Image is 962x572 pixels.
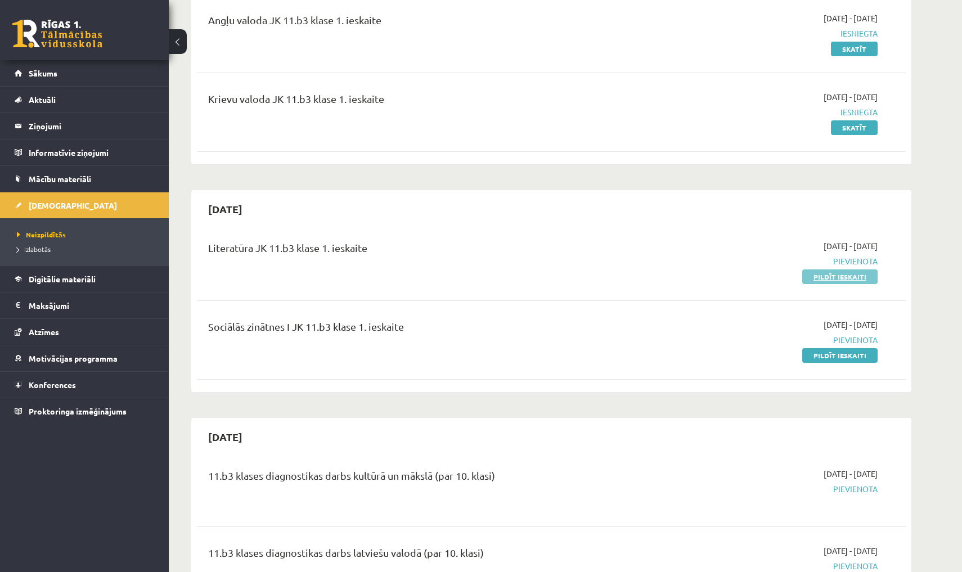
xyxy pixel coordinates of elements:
[208,91,649,112] div: Krievu valoda JK 11.b3 klase 1. ieskaite
[15,113,155,139] a: Ziņojumi
[15,319,155,345] a: Atzīmes
[29,94,56,105] span: Aktuāli
[29,406,127,416] span: Proktoringa izmēģinājums
[29,292,155,318] legend: Maksājumi
[15,139,155,165] a: Informatīvie ziņojumi
[15,87,155,112] a: Aktuāli
[824,468,878,480] span: [DATE] - [DATE]
[29,327,59,337] span: Atzīmes
[666,334,878,346] span: Pievienota
[666,255,878,267] span: Pievienota
[29,200,117,210] span: [DEMOGRAPHIC_DATA]
[824,545,878,557] span: [DATE] - [DATE]
[824,91,878,103] span: [DATE] - [DATE]
[824,12,878,24] span: [DATE] - [DATE]
[15,266,155,292] a: Digitālie materiāli
[831,120,878,135] a: Skatīt
[29,139,155,165] legend: Informatīvie ziņojumi
[29,353,118,363] span: Motivācijas programma
[666,483,878,495] span: Pievienota
[208,319,649,340] div: Sociālās zinātnes I JK 11.b3 klase 1. ieskaite
[15,372,155,398] a: Konferences
[208,240,649,261] div: Literatūra JK 11.b3 klase 1. ieskaite
[15,166,155,192] a: Mācību materiāli
[208,468,649,489] div: 11.b3 klases diagnostikas darbs kultūrā un mākslā (par 10. klasi)
[17,230,66,239] span: Neizpildītās
[15,398,155,424] a: Proktoringa izmēģinājums
[15,345,155,371] a: Motivācijas programma
[15,292,155,318] a: Maksājumi
[17,245,51,254] span: Izlabotās
[802,269,878,284] a: Pildīt ieskaiti
[802,348,878,363] a: Pildīt ieskaiti
[29,113,155,139] legend: Ziņojumi
[29,174,91,184] span: Mācību materiāli
[666,106,878,118] span: Iesniegta
[17,244,158,254] a: Izlabotās
[29,380,76,390] span: Konferences
[12,20,102,48] a: Rīgas 1. Tālmācības vidusskola
[666,560,878,572] span: Pievienota
[197,196,254,222] h2: [DATE]
[29,68,57,78] span: Sākums
[15,192,155,218] a: [DEMOGRAPHIC_DATA]
[197,424,254,450] h2: [DATE]
[29,274,96,284] span: Digitālie materiāli
[208,545,649,566] div: 11.b3 klases diagnostikas darbs latviešu valodā (par 10. klasi)
[17,229,158,240] a: Neizpildītās
[15,60,155,86] a: Sākums
[666,28,878,39] span: Iesniegta
[208,12,649,33] div: Angļu valoda JK 11.b3 klase 1. ieskaite
[824,240,878,252] span: [DATE] - [DATE]
[831,42,878,56] a: Skatīt
[824,319,878,331] span: [DATE] - [DATE]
